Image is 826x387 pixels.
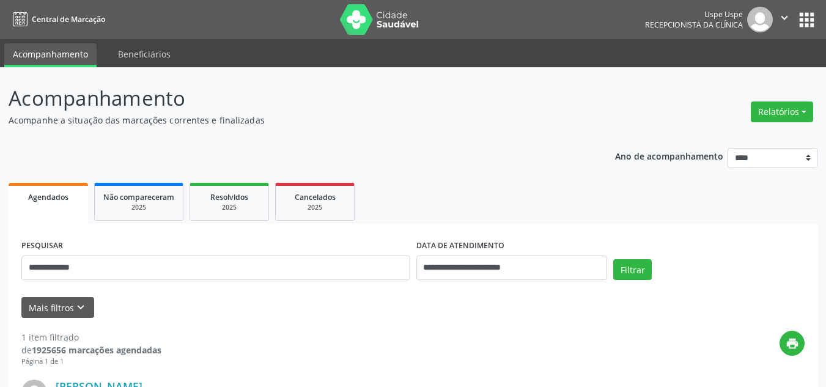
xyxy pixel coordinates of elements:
label: DATA DE ATENDIMENTO [416,237,504,256]
p: Acompanhamento [9,83,575,114]
button: Filtrar [613,259,652,280]
div: de [21,344,161,356]
button:  [773,7,796,32]
button: apps [796,9,817,31]
button: Mais filtroskeyboard_arrow_down [21,297,94,319]
i: print [786,337,799,350]
div: 2025 [284,203,345,212]
i:  [778,11,791,24]
div: Página 1 de 1 [21,356,161,367]
span: Não compareceram [103,192,174,202]
div: Uspe Uspe [645,9,743,20]
p: Ano de acompanhamento [615,148,723,163]
span: Agendados [28,192,68,202]
i: keyboard_arrow_down [74,301,87,314]
div: 2025 [199,203,260,212]
strong: 1925656 marcações agendadas [32,344,161,356]
a: Central de Marcação [9,9,105,29]
span: Resolvidos [210,192,248,202]
div: 2025 [103,203,174,212]
button: print [780,331,805,356]
span: Recepcionista da clínica [645,20,743,30]
button: Relatórios [751,101,813,122]
a: Acompanhamento [4,43,97,67]
a: Beneficiários [109,43,179,65]
span: Central de Marcação [32,14,105,24]
p: Acompanhe a situação das marcações correntes e finalizadas [9,114,575,127]
div: 1 item filtrado [21,331,161,344]
img: img [747,7,773,32]
span: Cancelados [295,192,336,202]
label: PESQUISAR [21,237,63,256]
